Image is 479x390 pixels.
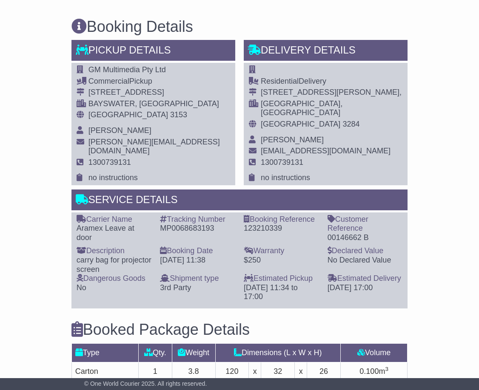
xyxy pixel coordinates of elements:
[88,126,151,135] span: [PERSON_NAME]
[77,215,152,224] div: Carrier Name
[160,274,235,283] div: Shipment type
[71,18,408,35] h3: Booking Details
[244,256,319,265] div: $250
[77,246,152,256] div: Description
[328,233,403,243] div: 00146662 B
[244,215,319,224] div: Booking Reference
[88,88,230,97] div: [STREET_ADDRESS]
[71,362,138,381] td: Carton
[71,40,235,63] div: Pickup Details
[261,173,310,182] span: no instructions
[160,283,191,292] span: 3rd Party
[340,343,407,362] td: Volume
[160,256,235,265] div: [DATE] 11:38
[244,224,319,233] div: 123210339
[261,77,402,86] div: Delivery
[244,274,319,283] div: Estimated Pickup
[170,110,187,119] span: 3153
[244,40,408,63] div: Delivery Details
[261,120,340,128] span: [GEOGRAPHIC_DATA]
[160,215,235,224] div: Tracking Number
[138,362,172,381] td: 1
[261,158,303,167] span: 1300739131
[261,362,295,381] td: 32
[88,158,131,167] span: 1300739131
[340,362,407,381] td: m
[88,110,168,119] span: [GEOGRAPHIC_DATA]
[71,343,138,362] td: Type
[244,283,319,302] div: [DATE] 11:34 to 17:00
[328,246,403,256] div: Declared Value
[215,362,249,381] td: 120
[71,189,408,212] div: Service Details
[172,362,215,381] td: 3.8
[261,88,402,97] div: [STREET_ADDRESS][PERSON_NAME],
[84,380,207,387] span: © One World Courier 2025. All rights reserved.
[88,99,230,109] div: BAYSWATER, [GEOGRAPHIC_DATA]
[261,99,402,118] div: [GEOGRAPHIC_DATA], [GEOGRAPHIC_DATA]
[359,367,379,376] span: 0.100
[261,77,299,85] span: Residential
[88,65,166,74] span: GM Multimedia Pty Ltd
[77,256,152,274] div: carry bag for projector screen
[215,343,340,362] td: Dimensions (L x W x H)
[307,362,341,381] td: 26
[295,362,307,381] td: x
[342,120,359,128] span: 3284
[328,283,403,293] div: [DATE] 17:00
[261,147,391,155] span: [EMAIL_ADDRESS][DOMAIN_NAME]
[160,246,235,256] div: Booking Date
[328,215,403,233] div: Customer Reference
[77,224,152,242] div: Aramex Leave at door
[261,136,324,144] span: [PERSON_NAME]
[77,283,86,292] span: No
[138,343,172,362] td: Qty.
[77,274,152,283] div: Dangerous Goods
[160,224,235,233] div: MP0068683193
[88,77,230,86] div: Pickup
[244,246,319,256] div: Warranty
[71,321,408,338] h3: Booked Package Details
[88,77,129,85] span: Commercial
[328,256,403,265] div: No Declared Value
[249,362,261,381] td: x
[172,343,215,362] td: Weight
[88,138,220,155] span: [PERSON_NAME][EMAIL_ADDRESS][DOMAIN_NAME]
[88,173,138,182] span: no instructions
[385,366,388,372] sup: 3
[328,274,403,283] div: Estimated Delivery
